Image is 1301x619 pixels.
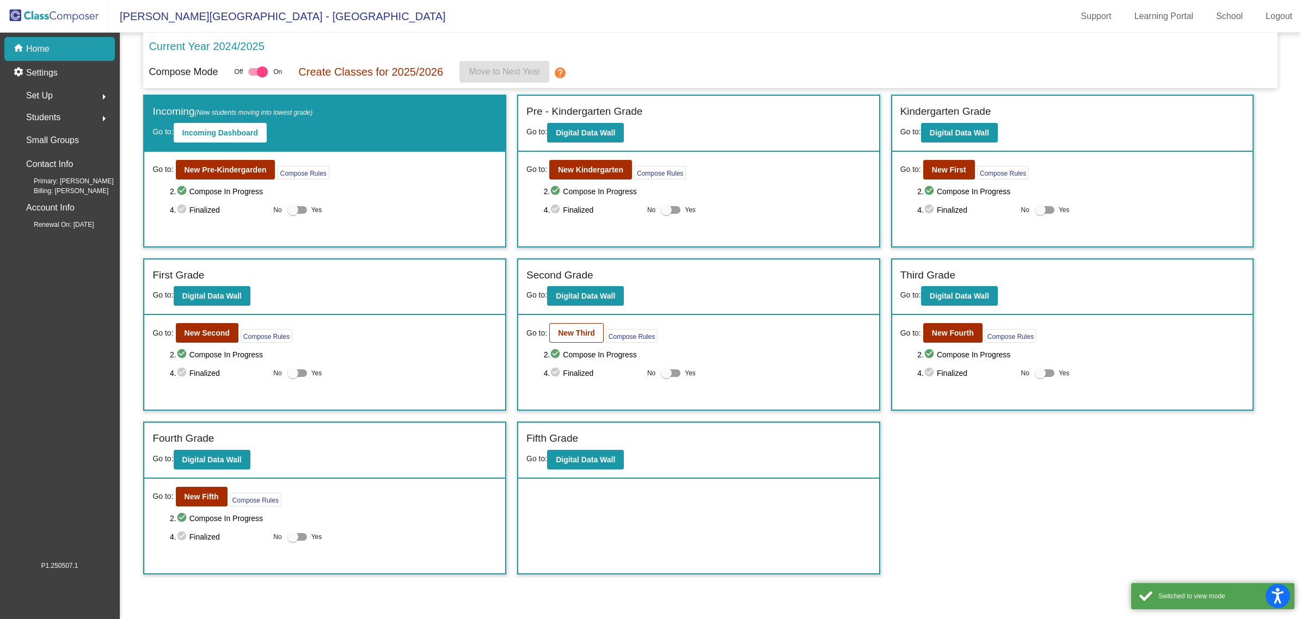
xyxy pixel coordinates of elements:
[900,104,991,120] label: Kindergarten Grade
[930,128,989,137] b: Digital Data Wall
[176,487,228,506] button: New Fifth
[550,367,563,380] mat-icon: check_circle
[932,165,966,174] b: New First
[544,348,871,361] span: 2. Compose In Progress
[924,367,937,380] mat-icon: check_circle
[526,290,547,299] span: Go to:
[241,329,292,343] button: Compose Rules
[1257,8,1301,25] a: Logout
[917,185,1244,198] span: 2. Compose In Progress
[182,292,242,300] b: Digital Data Wall
[176,348,189,361] mat-icon: check_circle
[273,368,281,378] span: No
[170,367,268,380] span: 4. Finalized
[647,205,655,215] span: No
[1021,368,1029,378] span: No
[182,455,242,464] b: Digital Data Wall
[170,348,497,361] span: 2. Compose In Progress
[176,367,189,380] mat-icon: check_circle
[152,290,173,299] span: Go to:
[26,157,73,172] p: Contact Info
[917,367,1015,380] span: 4. Finalized
[1021,205,1029,215] span: No
[977,166,1029,179] button: Compose Rules
[149,65,218,79] p: Compose Mode
[152,431,214,447] label: Fourth Grade
[917,203,1015,216] span: 4. Finalized
[547,286,624,306] button: Digital Data Wall
[550,203,563,216] mat-icon: check_circle
[176,160,275,179] button: New Pre-Kindergarden
[273,67,282,77] span: On
[277,166,329,179] button: Compose Rules
[900,290,921,299] span: Go to:
[1158,591,1286,601] div: Switched to view mode
[924,185,937,198] mat-icon: check_circle
[26,88,53,103] span: Set Up
[558,329,595,337] b: New Third
[924,348,937,361] mat-icon: check_circle
[16,176,114,186] span: Primary: [PERSON_NAME]
[685,367,696,380] span: Yes
[469,67,540,76] span: Move to Next Year
[923,160,975,179] button: New First
[185,165,267,174] b: New Pre-Kindergarden
[647,368,655,378] span: No
[985,329,1036,343] button: Compose Rules
[900,268,955,283] label: Third Grade
[13,66,26,79] mat-icon: settings
[526,127,547,136] span: Go to:
[549,323,604,343] button: New Third
[97,90,111,103] mat-icon: arrow_right
[526,454,547,463] span: Go to:
[930,292,989,300] b: Digital Data Wall
[556,128,615,137] b: Digital Data Wall
[923,323,983,343] button: New Fourth
[1059,367,1070,380] span: Yes
[16,220,94,230] span: Renewal On: [DATE]
[311,367,322,380] span: Yes
[26,200,75,215] p: Account Info
[921,286,998,306] button: Digital Data Wall
[298,64,443,80] p: Create Classes for 2025/2026
[16,186,108,196] span: Billing: [PERSON_NAME]
[900,327,921,339] span: Go to:
[176,185,189,198] mat-icon: check_circle
[176,530,189,543] mat-icon: check_circle
[1059,203,1070,216] span: Yes
[900,164,921,175] span: Go to:
[152,127,173,136] span: Go to:
[26,66,58,79] p: Settings
[174,286,250,306] button: Digital Data Wall
[547,450,624,469] button: Digital Data Wall
[152,454,173,463] span: Go to:
[174,123,267,143] button: Incoming Dashboard
[152,164,173,175] span: Go to:
[550,348,563,361] mat-icon: check_circle
[556,455,615,464] b: Digital Data Wall
[917,348,1244,361] span: 2. Compose In Progress
[195,109,313,116] span: (New students moving into lowest grade)
[149,38,264,54] p: Current Year 2024/2025
[554,66,567,79] mat-icon: help
[152,104,312,120] label: Incoming
[924,203,937,216] mat-icon: check_circle
[606,329,658,343] button: Compose Rules
[97,112,111,125] mat-icon: arrow_right
[900,127,921,136] span: Go to:
[547,123,624,143] button: Digital Data Wall
[526,104,642,120] label: Pre - Kindergarten Grade
[26,42,50,55] p: Home
[170,185,497,198] span: 2. Compose In Progress
[234,67,243,77] span: Off
[170,512,497,525] span: 2. Compose In Progress
[526,268,593,283] label: Second Grade
[176,203,189,216] mat-icon: check_circle
[185,329,230,337] b: New Second
[174,450,250,469] button: Digital Data Wall
[549,160,632,179] button: New Kindergarten
[182,128,258,137] b: Incoming Dashboard
[26,110,60,125] span: Students
[26,133,79,148] p: Small Groups
[685,203,696,216] span: Yes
